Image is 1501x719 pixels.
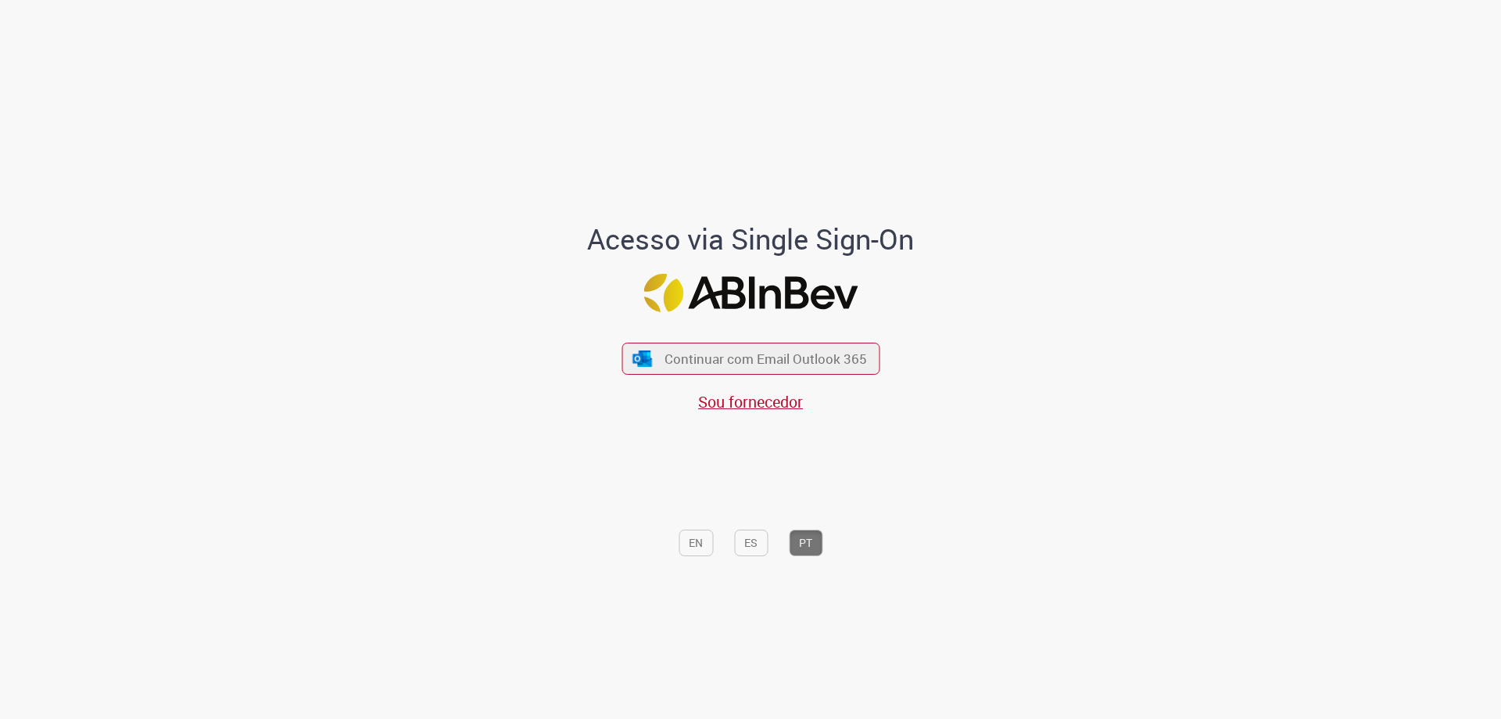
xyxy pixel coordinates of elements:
button: PT [789,530,822,556]
img: Logo ABInBev [643,274,858,312]
a: Sou fornecedor [698,391,803,412]
img: ícone Azure/Microsoft 360 [632,351,654,367]
button: EN [679,530,713,556]
button: ícone Azure/Microsoft 360 Continuar com Email Outlook 365 [622,343,879,375]
button: ES [734,530,768,556]
h1: Acesso via Single Sign-On [534,224,968,255]
span: Continuar com Email Outlook 365 [665,350,867,368]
